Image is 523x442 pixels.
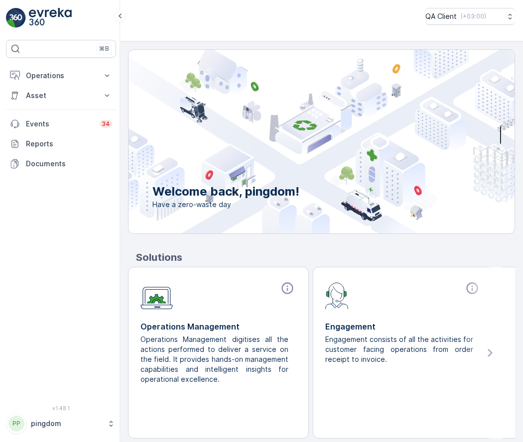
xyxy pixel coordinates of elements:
p: ( +03:00 ) [461,12,486,20]
button: Asset [6,86,116,106]
button: Operations [6,66,116,86]
p: Engagement consists of all the activities for customer facing operations from order receipt to in... [325,334,473,364]
img: logo [6,8,26,28]
img: module-icon [325,281,349,309]
a: Reports [6,134,116,154]
img: logo_light-DOdMpM7g.png [29,8,72,28]
p: Operations Management [140,321,296,332]
p: Operations Management digitises all the actions performed to deliver a service on the field. It p... [140,334,288,384]
p: Events [26,119,94,129]
p: Engagement [325,321,481,332]
p: Operations [26,71,96,81]
p: 34 [102,120,110,128]
img: city illustration [84,50,515,233]
img: module-icon [140,281,173,310]
button: QA Client(+03:00) [425,8,515,25]
p: Welcome back, pingdom! [152,184,299,200]
a: Documents [6,154,116,174]
p: Solutions [136,250,515,265]
div: PP [8,416,24,432]
a: Events34 [6,114,116,134]
p: QA Client [425,11,457,21]
p: Asset [26,91,96,101]
span: v 1.48.1 [6,405,116,411]
p: Documents [26,159,112,169]
span: Have a zero-waste day [152,200,299,210]
p: Reports [26,139,112,149]
p: ⌘B [99,45,109,53]
button: PPpingdom [6,413,116,434]
p: pingdom [31,419,102,429]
